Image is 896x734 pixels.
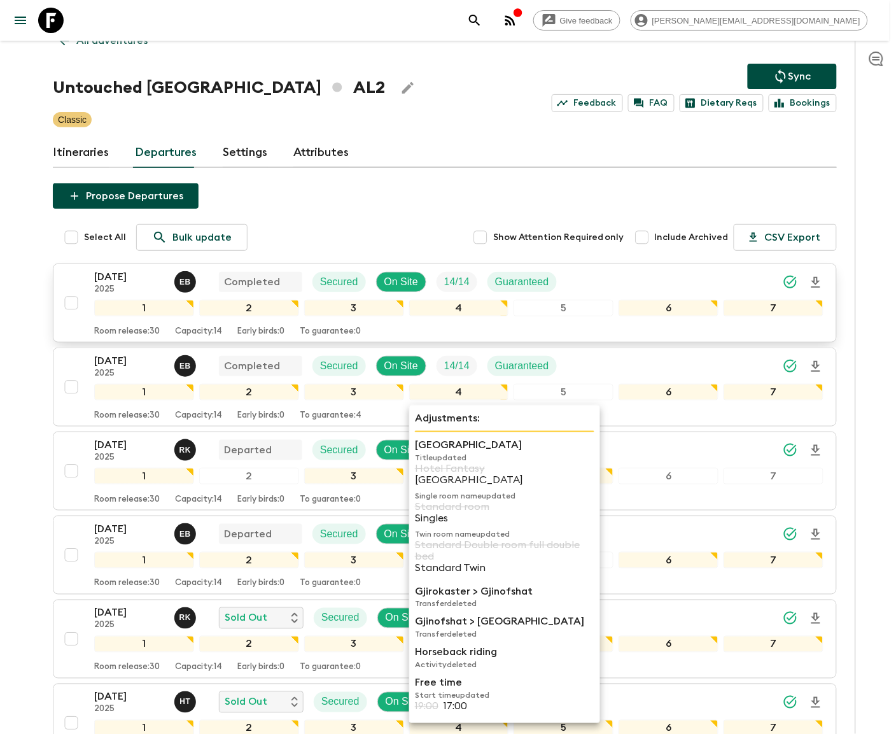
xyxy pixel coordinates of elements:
p: On Site [384,358,418,374]
p: On Site [386,610,419,626]
p: 14 / 14 [444,358,470,374]
p: Room release: 30 [94,495,160,505]
p: Free time [415,675,594,691]
div: 1 [94,636,194,653]
svg: Download Onboarding [808,275,823,290]
p: [DATE] [94,353,164,369]
p: Standard room [415,501,594,512]
p: Early birds: 0 [237,411,284,421]
button: Sync adventure departures to the booking engine [748,64,837,89]
div: 2 [199,468,299,484]
p: On Site [384,442,418,458]
button: CSV Export [734,224,837,251]
span: Show Attention Required only [493,231,624,244]
a: Dietary Reqs [680,94,764,112]
div: 7 [724,384,823,400]
p: Standard Twin [415,562,594,574]
div: 4 [409,300,509,316]
svg: Download Onboarding [808,443,823,458]
p: [DATE] [94,269,164,285]
a: Settings [223,138,268,168]
div: 7 [724,552,823,568]
div: 6 [619,384,718,400]
div: 6 [619,468,718,484]
p: Capacity: 14 [175,663,222,673]
svg: Synced Successfully [783,442,798,458]
p: Departed [224,526,272,542]
p: Secured [321,610,360,626]
svg: Synced Successfully [783,695,798,710]
p: Guaranteed [495,358,549,374]
p: To guarantee: 0 [300,495,361,505]
p: On Site [384,274,418,290]
div: 1 [94,468,194,484]
p: Room release: 30 [94,327,160,337]
p: Gjirokaster > Gjinofshat [415,584,594,599]
p: Early birds: 0 [237,579,284,589]
p: On Site [384,526,418,542]
p: 2025 [94,537,164,547]
p: Standard Double room full double bed [415,539,594,562]
a: FAQ [628,94,675,112]
p: Single room name updated [415,491,594,501]
p: Room release: 30 [94,579,160,589]
div: 1 [94,300,194,316]
p: Sold Out [225,610,267,626]
svg: Download Onboarding [808,695,823,710]
p: To guarantee: 0 [300,663,361,673]
div: 3 [304,552,404,568]
p: [GEOGRAPHIC_DATA] [415,474,594,486]
p: Adjustments: [415,411,594,426]
div: 7 [724,636,823,653]
div: Trip Fill [437,272,477,292]
svg: Synced Successfully [783,526,798,542]
p: Gjinofshat > [GEOGRAPHIC_DATA] [415,614,594,630]
span: Give feedback [553,16,620,25]
span: Erild Balla [174,275,199,285]
span: Robert Kaca [174,611,199,621]
p: Completed [224,274,280,290]
span: [PERSON_NAME][EMAIL_ADDRESS][DOMAIN_NAME] [645,16,867,25]
p: [DATE] [94,689,164,705]
p: 2025 [94,285,164,295]
p: Secured [320,526,358,542]
button: menu [8,8,33,33]
p: Horseback riding [415,645,594,660]
div: 1 [94,384,194,400]
span: Erild Balla [174,527,199,537]
div: 5 [514,300,613,316]
div: 3 [304,636,404,653]
div: 2 [199,636,299,653]
svg: Download Onboarding [808,527,823,542]
svg: Download Onboarding [808,359,823,374]
p: Secured [320,274,358,290]
p: 2025 [94,369,164,379]
p: Start time updated [415,691,594,701]
p: Early birds: 0 [237,495,284,505]
button: Edit Adventure Title [395,75,421,101]
p: [DATE] [94,521,164,537]
p: Twin room name updated [415,529,594,539]
p: To guarantee: 4 [300,411,361,421]
p: To guarantee: 0 [300,327,361,337]
p: Room release: 30 [94,663,160,673]
svg: Synced Successfully [783,274,798,290]
div: 2 [199,300,299,316]
p: Hotel Fantasy [415,463,594,474]
div: 5 [514,384,613,400]
div: 2 [199,552,299,568]
p: All adventures [76,33,148,48]
p: Early birds: 0 [237,663,284,673]
a: Attributes [293,138,349,168]
div: 6 [619,300,718,316]
p: 2025 [94,705,164,715]
p: Completed [224,358,280,374]
p: R K [179,613,192,623]
p: Transfer deleted [415,599,594,609]
p: Classic [58,113,87,126]
a: Departures [135,138,197,168]
div: 6 [619,636,718,653]
p: Capacity: 14 [175,495,222,505]
div: 6 [619,552,718,568]
div: 7 [724,468,823,484]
